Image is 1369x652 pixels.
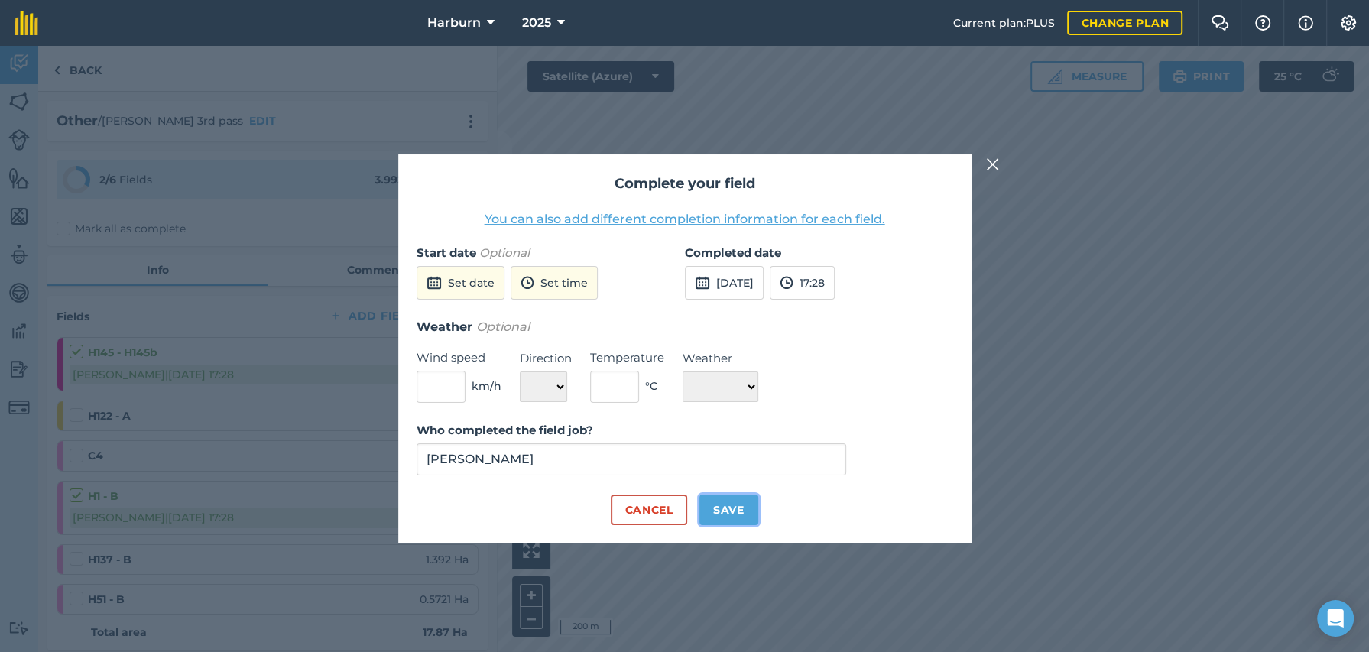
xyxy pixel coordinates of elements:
[1339,15,1358,31] img: A cog icon
[683,349,758,368] label: Weather
[611,495,686,525] button: Cancel
[417,349,501,367] label: Wind speed
[520,349,572,368] label: Direction
[1317,600,1354,637] div: Open Intercom Messenger
[15,11,38,35] img: fieldmargin Logo
[685,245,781,260] strong: Completed date
[522,14,551,32] span: 2025
[695,274,710,292] img: svg+xml;base64,PD94bWwgdmVyc2lvbj0iMS4wIiBlbmNvZGluZz0idXRmLTgiPz4KPCEtLSBHZW5lcmF0b3I6IEFkb2JlIE...
[511,266,598,300] button: Set time
[521,274,534,292] img: svg+xml;base64,PD94bWwgdmVyc2lvbj0iMS4wIiBlbmNvZGluZz0idXRmLTgiPz4KPCEtLSBHZW5lcmF0b3I6IEFkb2JlIE...
[417,317,953,337] h3: Weather
[953,15,1055,31] span: Current plan : PLUS
[1211,15,1229,31] img: Two speech bubbles overlapping with the left bubble in the forefront
[417,266,504,300] button: Set date
[645,378,657,394] span: ° C
[417,173,953,195] h2: Complete your field
[485,210,885,229] button: You can also add different completion information for each field.
[780,274,793,292] img: svg+xml;base64,PD94bWwgdmVyc2lvbj0iMS4wIiBlbmNvZGluZz0idXRmLTgiPz4KPCEtLSBHZW5lcmF0b3I6IEFkb2JlIE...
[1298,14,1313,32] img: svg+xml;base64,PHN2ZyB4bWxucz0iaHR0cDovL3d3dy53My5vcmcvMjAwMC9zdmciIHdpZHRoPSIxNyIgaGVpZ2h0PSIxNy...
[427,14,481,32] span: Harburn
[685,266,764,300] button: [DATE]
[417,423,593,437] strong: Who completed the field job?
[472,378,501,394] span: km/h
[427,274,442,292] img: svg+xml;base64,PD94bWwgdmVyc2lvbj0iMS4wIiBlbmNvZGluZz0idXRmLTgiPz4KPCEtLSBHZW5lcmF0b3I6IEFkb2JlIE...
[590,349,664,367] label: Temperature
[1254,15,1272,31] img: A question mark icon
[417,245,476,260] strong: Start date
[476,320,530,334] em: Optional
[479,245,530,260] em: Optional
[986,155,1000,174] img: svg+xml;base64,PHN2ZyB4bWxucz0iaHR0cDovL3d3dy53My5vcmcvMjAwMC9zdmciIHdpZHRoPSIyMiIgaGVpZ2h0PSIzMC...
[770,266,835,300] button: 17:28
[699,495,758,525] button: Save
[1067,11,1182,35] a: Change plan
